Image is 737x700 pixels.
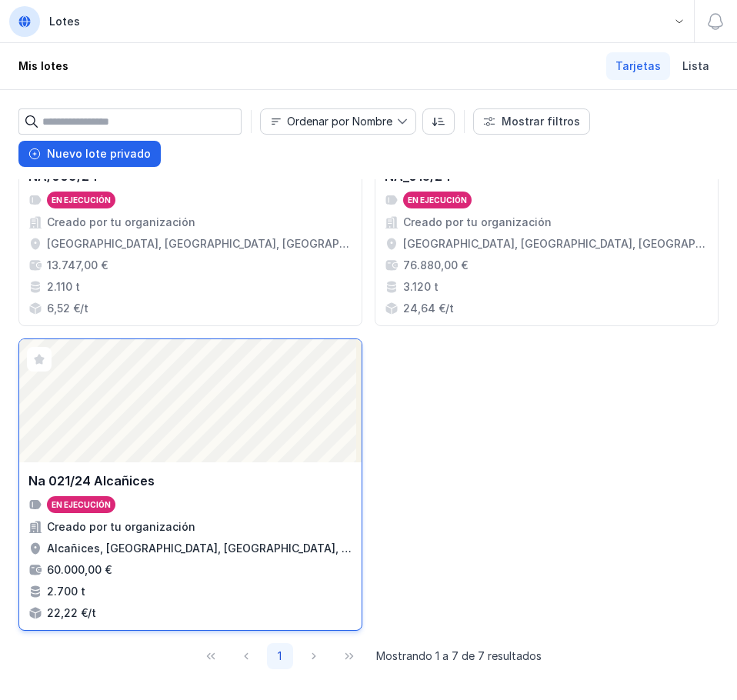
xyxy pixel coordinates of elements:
div: Mis lotes [18,58,68,74]
a: Lista [673,52,719,80]
div: Na 021/24 Alcañices [28,472,155,490]
div: En ejecución [408,195,467,205]
button: Nuevo lote privado [18,141,161,167]
div: 22,22 €/t [47,605,96,621]
span: Lista [682,58,709,74]
div: [GEOGRAPHIC_DATA], [GEOGRAPHIC_DATA], [GEOGRAPHIC_DATA], [GEOGRAPHIC_DATA] [47,236,352,252]
div: Ordenar por Nombre [287,116,392,127]
div: 24,64 €/t [403,301,454,316]
div: Mostrar filtros [502,114,580,129]
div: 3.120 t [403,279,439,295]
span: Tarjetas [615,58,661,74]
a: Sin georreferenciaNA_013/24En ejecuciónCreado por tu organización[GEOGRAPHIC_DATA], [GEOGRAPHIC_D... [375,34,719,326]
div: En ejecución [52,195,111,205]
div: Creado por tu organización [47,519,195,535]
div: En ejecución [52,499,111,510]
div: Alcañices, [GEOGRAPHIC_DATA], [GEOGRAPHIC_DATA], [GEOGRAPHIC_DATA] [47,541,352,556]
div: Creado por tu organización [403,215,552,230]
button: Page 1 [267,643,293,669]
div: Nuevo lote privado [47,146,151,162]
div: 76.880,00 € [403,258,468,273]
div: 2.700 t [47,584,85,599]
div: Lotes [49,14,80,29]
div: 2.110 t [47,279,80,295]
button: Mostrar filtros [473,108,590,135]
div: [GEOGRAPHIC_DATA], [GEOGRAPHIC_DATA], [GEOGRAPHIC_DATA], [GEOGRAPHIC_DATA] [403,236,709,252]
div: 13.747,00 € [47,258,108,273]
a: NA/009/24En ejecuciónCreado por tu organización[GEOGRAPHIC_DATA], [GEOGRAPHIC_DATA], [GEOGRAPHIC_... [18,34,362,326]
div: 60.000,00 € [47,562,112,578]
div: Creado por tu organización [47,215,195,230]
span: Mostrando 1 a 7 de 7 resultados [376,648,542,664]
a: Tarjetas [606,52,670,80]
div: 6,52 €/t [47,301,88,316]
span: Nombre [261,109,397,134]
a: Na 021/24 AlcañicesEn ejecuciónCreado por tu organizaciónAlcañices, [GEOGRAPHIC_DATA], [GEOGRAPHI... [18,338,362,631]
